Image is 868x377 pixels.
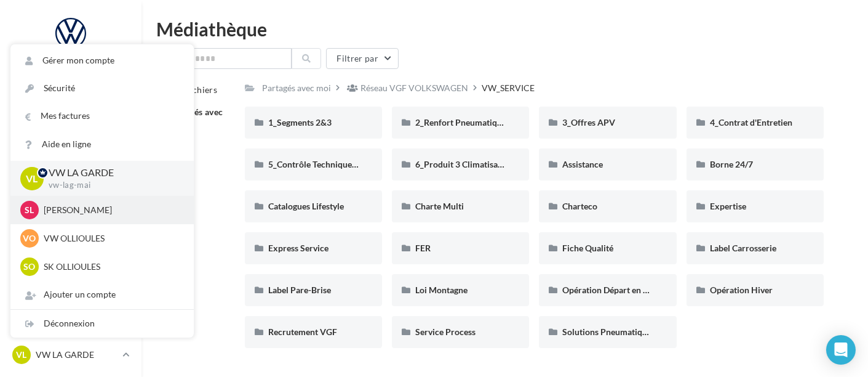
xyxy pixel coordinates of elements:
[710,117,792,128] span: 4_Contrat d'Entretien
[268,201,344,211] span: Catalogues Lifestyle
[562,243,613,253] span: Fiche Qualité
[10,343,132,367] a: VL VW LA GARDE
[7,62,129,87] button: Notifications 1
[415,159,513,169] span: 6_Produit 3 Climatisation
[710,285,773,295] span: Opération Hiver
[7,123,134,149] a: Boîte de réception99+
[10,47,194,75] a: Gérer mon compte
[10,102,194,130] a: Mes factures
[44,232,179,245] p: VW OLLIOULES
[7,277,134,303] a: Calendrier
[36,349,117,361] p: VW LA GARDE
[415,326,476,337] span: Service Process
[360,82,468,94] div: Réseau VGF VOLKSWAGEN
[562,285,679,295] span: Opération Départ en Vacances
[24,261,36,273] span: SO
[262,82,331,94] div: Partagés avec moi
[7,307,134,344] a: PLV et print personnalisable
[326,48,399,69] button: Filtrer par
[168,107,223,129] span: Partagés avec moi
[10,281,194,309] div: Ajouter un compte
[415,201,464,211] span: Charte Multi
[268,159,376,169] span: 5_Contrôle Technique offert
[23,232,36,245] span: VO
[10,75,194,102] a: Sécurité
[7,92,134,118] a: Opérations
[10,310,194,338] div: Déconnexion
[44,261,179,273] p: SK OLLIOULES
[710,159,753,169] span: Borne 24/7
[268,117,332,128] span: 1_Segments 2&3
[710,201,746,211] span: Expertise
[17,349,27,361] span: VL
[562,326,655,337] span: Solutions Pneumatiques
[44,204,179,216] p: [PERSON_NAME]
[482,82,535,94] div: VW_SERVICE
[49,180,174,191] p: vw-lag-mai
[562,201,597,211] span: Charteco
[268,326,337,337] span: Recrutement VGF
[562,117,615,128] span: 3_Offres APV
[710,243,776,253] span: Label Carrosserie
[49,166,174,180] p: VW LA GARDE
[10,131,194,158] a: Aide en ligne
[156,20,853,38] div: Médiathèque
[562,159,603,169] span: Assistance
[268,243,328,253] span: Express Service
[7,246,134,272] a: Médiathèque
[415,243,431,253] span: FER
[415,117,510,128] span: 2_Renfort Pneumatiques
[7,216,134,241] a: Contacts
[7,185,134,211] a: Campagnes
[25,204,34,216] span: SL
[415,285,468,295] span: Loi Montagne
[7,155,134,180] a: Visibilité en ligne
[268,285,331,295] span: Label Pare-Brise
[26,171,38,185] span: VL
[826,335,856,365] div: Open Intercom Messenger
